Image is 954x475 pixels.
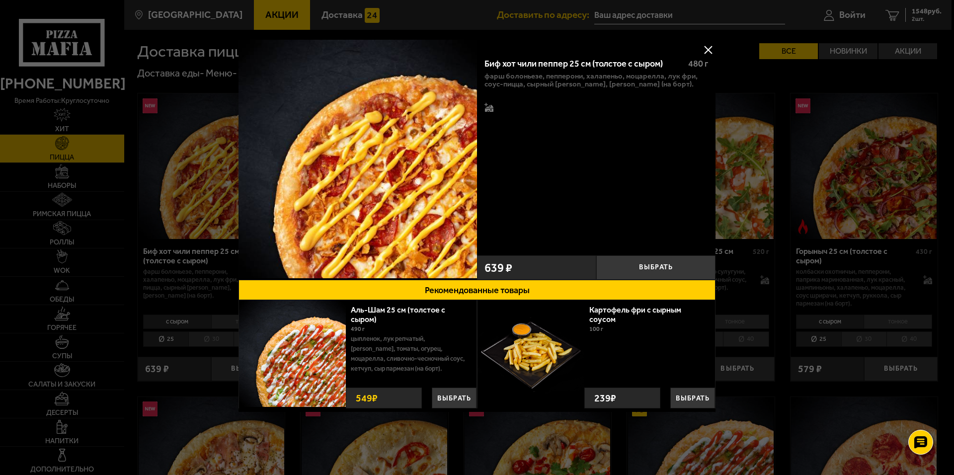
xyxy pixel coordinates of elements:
strong: 549 ₽ [353,388,380,408]
a: Аль-Шам 25 см (толстое с сыром) [351,305,445,324]
span: 639 ₽ [484,262,512,274]
p: цыпленок, лук репчатый, [PERSON_NAME], томаты, огурец, моцарелла, сливочно-чесночный соус, кетчуп... [351,334,469,374]
p: фарш болоньезе, пепперони, халапеньо, моцарелла, лук фри, соус-пицца, сырный [PERSON_NAME], [PERS... [484,72,708,88]
span: 490 г [351,325,365,332]
a: Биф хот чили пеппер 25 см (толстое с сыром) [238,40,477,280]
a: Картофель фри с сырным соусом [589,305,681,324]
button: Выбрать [432,388,477,408]
span: 480 г [688,58,708,69]
button: Выбрать [596,255,715,280]
button: Выбрать [670,388,715,408]
button: Рекомендованные товары [238,280,715,300]
strong: 239 ₽ [592,388,619,408]
div: Биф хот чили пеппер 25 см (толстое с сыром) [484,59,680,70]
span: 100 г [589,325,603,332]
img: Биф хот чили пеппер 25 см (толстое с сыром) [238,40,477,278]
